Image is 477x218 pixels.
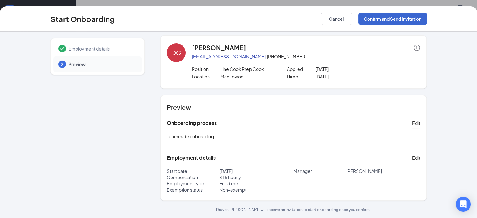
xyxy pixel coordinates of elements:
[220,180,294,187] p: Full-time
[220,187,294,193] p: Non-exempt
[220,174,294,180] p: $ 15 hourly
[167,103,420,112] h4: Preview
[412,153,420,163] button: Edit
[287,73,315,80] p: Hired
[68,61,135,67] span: Preview
[61,61,63,67] span: 2
[167,134,214,139] span: Teammate onboarding
[50,13,115,24] h3: Start Onboarding
[167,168,220,174] p: Start date
[167,120,217,126] h5: Onboarding process
[412,155,420,161] span: Edit
[346,168,420,174] p: [PERSON_NAME]
[293,168,346,174] p: Manager
[58,45,66,52] svg: Checkmark
[167,174,220,180] p: Compensation
[456,197,471,212] div: Open Intercom Messenger
[220,66,277,72] p: Line Cook Prep Cook
[287,66,315,72] p: Applied
[68,45,135,52] span: Employment details
[414,45,420,51] span: info-circle
[167,187,220,193] p: Exemption status
[192,66,220,72] p: Position
[192,73,220,80] p: Location
[171,48,181,57] div: DG
[412,118,420,128] button: Edit
[192,54,266,59] a: [EMAIL_ADDRESS][DOMAIN_NAME]
[412,120,420,126] span: Edit
[220,168,294,174] p: [DATE]
[192,53,420,60] p: · [PHONE_NUMBER]
[192,43,246,52] h4: [PERSON_NAME]
[358,13,427,25] button: Confirm and Send Invitation
[220,73,277,80] p: Manitowoc
[315,73,373,80] p: [DATE]
[315,66,373,72] p: [DATE]
[321,13,352,25] button: Cancel
[167,154,216,161] h5: Employment details
[167,180,220,187] p: Employment type
[160,207,427,212] p: Draven [PERSON_NAME] will receive an invitation to start onboarding once you confirm.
